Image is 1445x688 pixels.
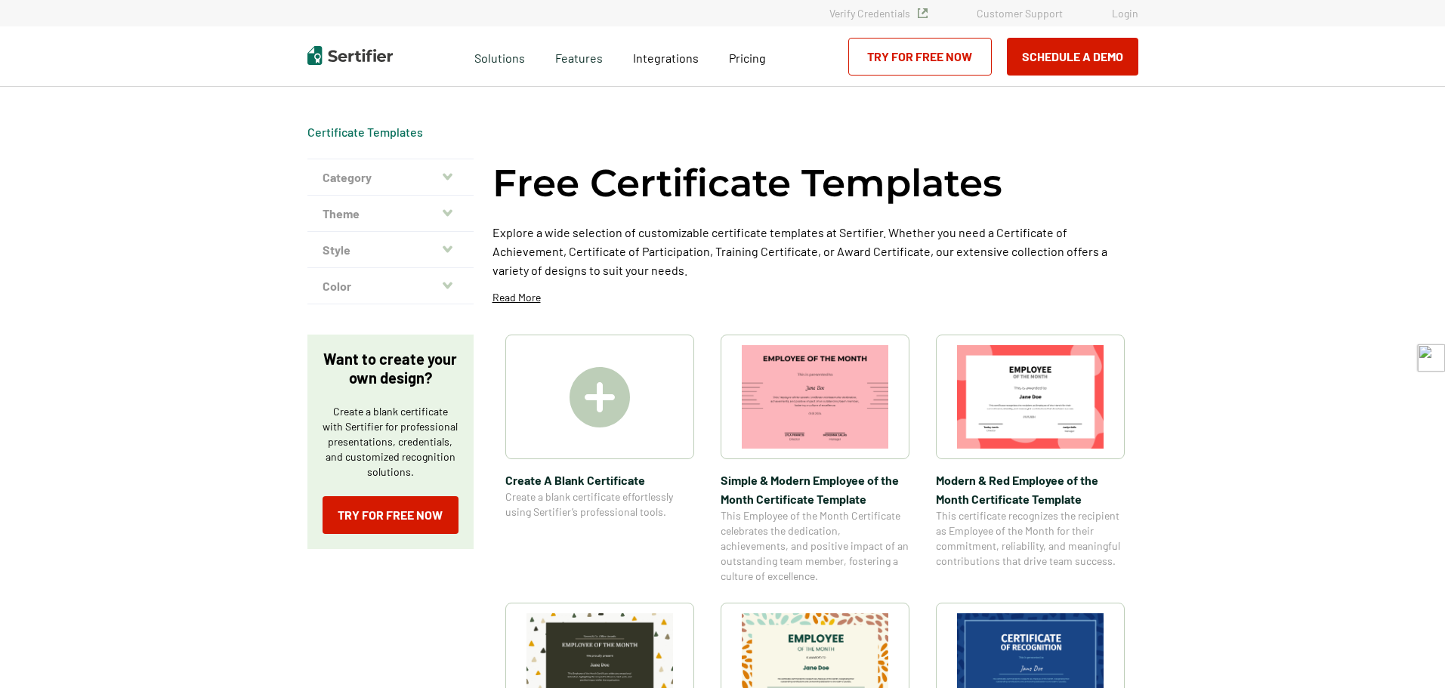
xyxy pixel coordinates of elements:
[505,470,694,489] span: Create A Blank Certificate
[323,404,459,480] p: Create a blank certificate with Sertifier for professional presentations, credentials, and custom...
[307,196,474,232] button: Theme
[957,345,1104,449] img: Modern & Red Employee of the Month Certificate Template
[936,508,1125,569] span: This certificate recognizes the recipient as Employee of the Month for their commitment, reliabil...
[633,51,699,65] span: Integrations
[936,335,1125,584] a: Modern & Red Employee of the Month Certificate TemplateModern & Red Employee of the Month Certifi...
[729,47,766,66] a: Pricing
[848,38,992,76] a: Try for Free Now
[307,232,474,268] button: Style
[570,367,630,427] img: Create A Blank Certificate
[505,489,694,520] span: Create a blank certificate effortlessly using Sertifier’s professional tools.
[729,51,766,65] span: Pricing
[742,345,888,449] img: Simple & Modern Employee of the Month Certificate Template
[829,7,928,20] a: Verify Credentials
[936,470,1125,508] span: Modern & Red Employee of the Month Certificate Template
[323,350,459,387] p: Want to create your own design?
[721,508,909,584] span: This Employee of the Month Certificate celebrates the dedication, achievements, and positive impa...
[721,335,909,584] a: Simple & Modern Employee of the Month Certificate TemplateSimple & Modern Employee of the Month C...
[307,125,423,140] div: Breadcrumb
[307,46,393,65] img: Sertifier | Digital Credentialing Platform
[1418,344,1445,372] img: toggle-logo.svg
[307,125,423,140] span: Certificate Templates
[307,268,474,304] button: Color
[1112,7,1138,20] a: Login
[323,496,459,534] a: Try for Free Now
[918,8,928,18] img: Verified
[721,470,909,508] span: Simple & Modern Employee of the Month Certificate Template
[307,125,423,139] a: Certificate Templates
[633,47,699,66] a: Integrations
[492,223,1138,279] p: Explore a wide selection of customizable certificate templates at Sertifier. Whether you need a C...
[555,47,603,66] span: Features
[492,159,1002,208] h1: Free Certificate Templates
[492,290,541,305] p: Read More
[307,159,474,196] button: Category
[977,7,1063,20] a: Customer Support
[474,47,525,66] span: Solutions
